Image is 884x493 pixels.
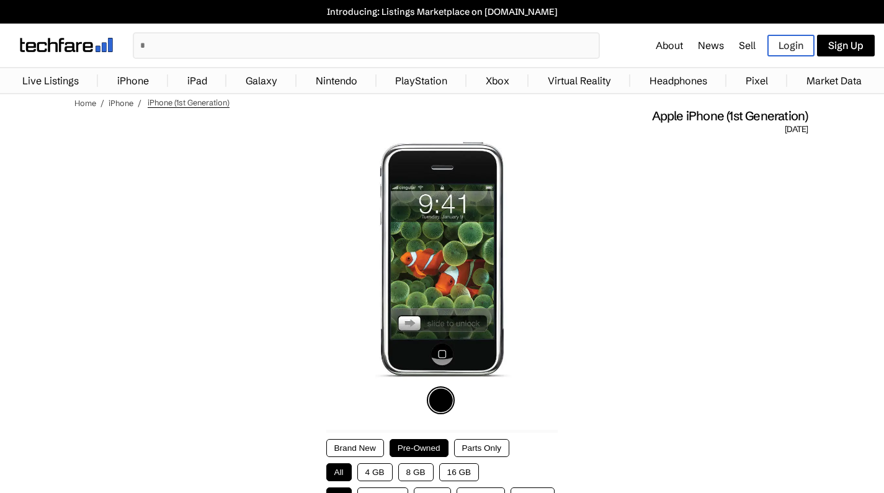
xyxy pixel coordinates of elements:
[16,68,85,93] a: Live Listings
[542,68,617,93] a: Virtual Reality
[480,68,516,93] a: Xbox
[785,124,808,135] span: [DATE]
[100,98,104,108] span: /
[739,39,756,51] a: Sell
[326,439,384,457] button: Brand New
[643,68,713,93] a: Headphones
[310,68,364,93] a: Nintendo
[389,68,453,93] a: PlayStation
[427,386,455,414] img: black-icon
[74,98,96,108] a: Home
[181,68,213,93] a: iPad
[6,6,878,17] a: Introducing: Listings Marketplace on [DOMAIN_NAME]
[739,68,774,93] a: Pixel
[817,35,875,56] a: Sign Up
[652,108,808,124] span: Apple iPhone (1st Generation)
[439,463,480,481] button: 16 GB
[656,39,683,51] a: About
[138,98,141,108] span: /
[398,463,434,481] button: 8 GB
[454,439,509,457] button: Parts Only
[111,68,155,93] a: iPhone
[390,439,449,457] button: Pre-Owned
[148,97,230,108] span: iPhone (1st Generation)
[800,68,868,93] a: Market Data
[767,35,815,56] a: Login
[20,38,113,52] img: techfare logo
[357,463,393,481] button: 4 GB
[698,39,724,51] a: News
[366,135,518,383] img: iPhone (1st Generation)
[109,98,133,108] a: iPhone
[239,68,284,93] a: Galaxy
[326,463,352,481] button: All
